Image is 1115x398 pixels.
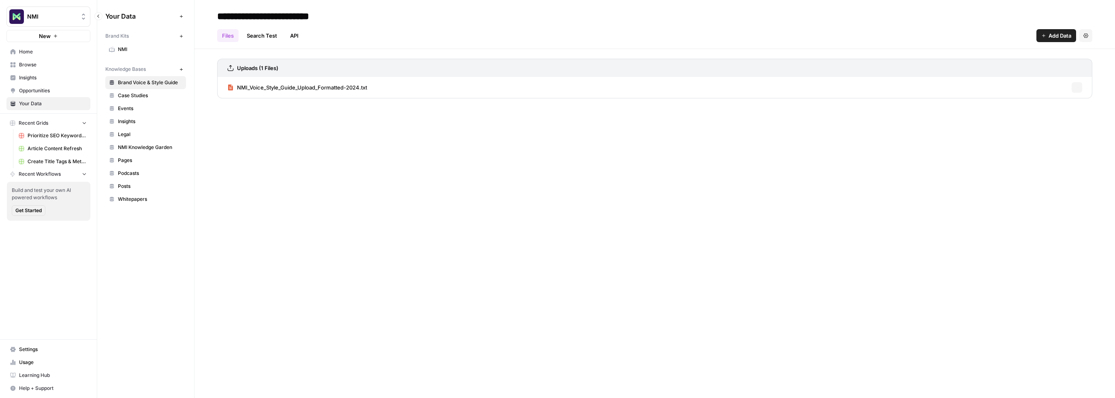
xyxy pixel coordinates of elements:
[28,132,87,139] span: Prioritize SEO Keywords List
[6,117,90,129] button: Recent Grids
[118,79,182,86] span: Brand Voice & Style Guide
[105,32,129,40] span: Brand Kits
[105,102,186,115] a: Events
[6,369,90,382] a: Learning Hub
[6,343,90,356] a: Settings
[118,105,182,112] span: Events
[217,29,239,42] a: Files
[105,66,146,73] span: Knowledge Bases
[12,205,45,216] button: Get Started
[118,131,182,138] span: Legal
[19,119,48,127] span: Recent Grids
[19,385,87,392] span: Help + Support
[19,87,87,94] span: Opportunities
[19,61,87,68] span: Browse
[118,183,182,190] span: Posts
[39,32,51,40] span: New
[19,48,87,55] span: Home
[6,30,90,42] button: New
[227,77,367,98] a: NMI_Voice_Style_Guide_Upload_Formatted-2024.txt
[118,144,182,151] span: NMI Knowledge Garden
[9,9,24,24] img: NMI Logo
[105,11,176,21] span: Your Data
[237,83,367,92] span: NMI_Voice_Style_Guide_Upload_Formatted-2024.txt
[6,97,90,110] a: Your Data
[118,157,182,164] span: Pages
[1036,29,1076,42] button: Add Data
[6,168,90,180] button: Recent Workflows
[105,180,186,193] a: Posts
[242,29,282,42] a: Search Test
[19,372,87,379] span: Learning Hub
[105,76,186,89] a: Brand Voice & Style Guide
[105,128,186,141] a: Legal
[105,167,186,180] a: Podcasts
[118,170,182,177] span: Podcasts
[105,154,186,167] a: Pages
[28,145,87,152] span: Article Content Refresh
[19,359,87,366] span: Usage
[105,89,186,102] a: Case Studies
[118,92,182,99] span: Case Studies
[227,59,278,77] a: Uploads (1 Files)
[15,129,90,142] a: Prioritize SEO Keywords List
[19,346,87,353] span: Settings
[15,207,42,214] span: Get Started
[6,6,90,27] button: Workspace: NMI
[28,158,87,165] span: Create Title Tags & Meta Descriptions for Page
[15,142,90,155] a: Article Content Refresh
[6,356,90,369] a: Usage
[12,187,85,201] span: Build and test your own AI powered workflows
[6,45,90,58] a: Home
[105,43,186,56] a: NMI
[27,13,76,21] span: NMI
[6,71,90,84] a: Insights
[118,46,182,53] span: NMI
[6,58,90,71] a: Browse
[6,84,90,97] a: Opportunities
[105,115,186,128] a: Insights
[6,382,90,395] button: Help + Support
[19,100,87,107] span: Your Data
[118,118,182,125] span: Insights
[19,74,87,81] span: Insights
[15,155,90,168] a: Create Title Tags & Meta Descriptions for Page
[237,64,278,72] h3: Uploads (1 Files)
[118,196,182,203] span: Whitepapers
[1049,32,1071,40] span: Add Data
[285,29,303,42] a: API
[105,193,186,206] a: Whitepapers
[19,170,61,178] span: Recent Workflows
[105,141,186,154] a: NMI Knowledge Garden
